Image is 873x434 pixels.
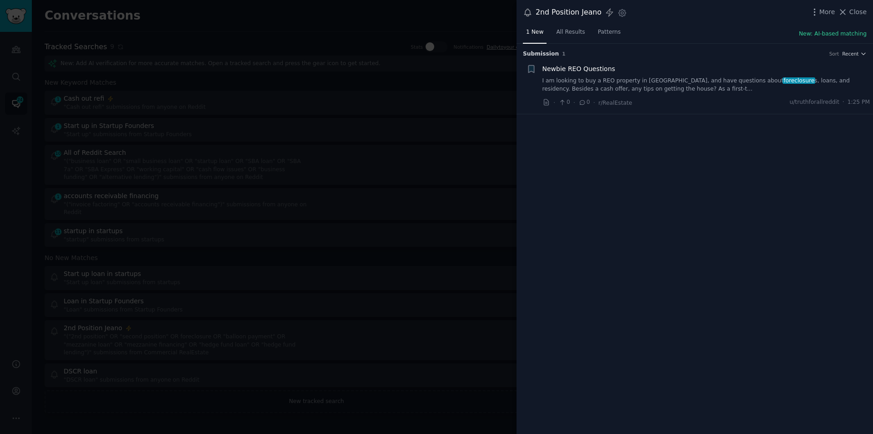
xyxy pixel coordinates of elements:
span: · [553,98,555,107]
button: Recent [842,51,867,57]
span: · [573,98,575,107]
span: Recent [842,51,858,57]
span: More [819,7,835,17]
span: r/RealEstate [598,100,632,106]
a: All Results [553,25,588,44]
a: Patterns [595,25,624,44]
span: · [843,98,844,107]
button: More [810,7,835,17]
a: Newbie REO Questions [542,64,615,74]
span: 1:25 PM [848,98,870,107]
button: Close [838,7,867,17]
button: New: AI-based matching [799,30,867,38]
a: I am looking to buy a REO property in [GEOGRAPHIC_DATA], and have questions aboutforeclosures, lo... [542,77,870,93]
span: Close [849,7,867,17]
span: All Results [556,28,585,36]
span: 0 [578,98,590,107]
span: 1 [562,51,565,56]
span: Patterns [598,28,621,36]
a: 1 New [523,25,547,44]
span: 1 New [526,28,543,36]
span: Submission [523,50,559,58]
span: foreclosure [783,77,815,84]
div: 2nd Position Jeano [536,7,602,18]
span: · [593,98,595,107]
div: Sort [829,51,839,57]
span: u/truthforallreddit [789,98,839,107]
span: 0 [558,98,570,107]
